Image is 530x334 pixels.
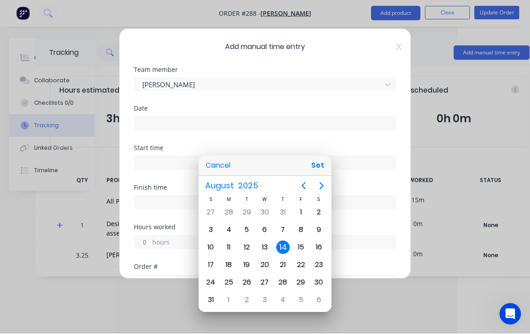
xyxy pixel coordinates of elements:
div: Monday, September 1, 2025 [222,294,235,307]
div: Monday, August 11, 2025 [222,241,235,254]
div: Wednesday, August 13, 2025 [258,241,271,254]
button: Previous page [295,177,313,195]
div: Tuesday, August 12, 2025 [240,241,253,254]
div: S [310,196,328,204]
div: Saturday, August 30, 2025 [312,276,326,289]
div: Wednesday, September 3, 2025 [258,294,271,307]
span: 2025 [236,178,260,194]
div: Saturday, August 9, 2025 [312,223,326,237]
div: Thursday, July 31, 2025 [276,206,290,219]
div: Wednesday, August 20, 2025 [258,258,271,272]
div: S [202,196,220,204]
div: Wednesday, August 27, 2025 [258,276,271,289]
button: August2025 [199,178,264,194]
div: Tuesday, July 29, 2025 [240,206,253,219]
div: Thursday, August 28, 2025 [276,276,290,289]
div: T [274,196,292,204]
div: Friday, August 29, 2025 [294,276,308,289]
div: Sunday, August 24, 2025 [204,276,217,289]
div: Saturday, September 6, 2025 [312,294,326,307]
div: Sunday, August 31, 2025 [204,294,217,307]
div: Tuesday, August 26, 2025 [240,276,253,289]
div: Monday, August 25, 2025 [222,276,235,289]
div: Thursday, August 7, 2025 [276,223,290,237]
div: Saturday, August 23, 2025 [312,258,326,272]
div: T [238,196,256,204]
div: Sunday, August 17, 2025 [204,258,217,272]
div: M [220,196,238,204]
div: Friday, August 15, 2025 [294,241,308,254]
div: Friday, September 5, 2025 [294,294,308,307]
div: Monday, August 4, 2025 [222,223,235,237]
div: Friday, August 22, 2025 [294,258,308,272]
div: Saturday, August 2, 2025 [312,206,326,219]
div: Thursday, September 4, 2025 [276,294,290,307]
div: Wednesday, July 30, 2025 [258,206,271,219]
div: Tuesday, August 19, 2025 [240,258,253,272]
button: Set [308,158,328,174]
div: Friday, August 8, 2025 [294,223,308,237]
div: Sunday, July 27, 2025 [204,206,217,219]
div: Wednesday, August 6, 2025 [258,223,271,237]
iframe: Intercom live chat [499,303,521,325]
button: Cancel [202,158,234,174]
div: Sunday, August 10, 2025 [204,241,217,254]
div: Today, Thursday, August 14, 2025 [276,241,290,254]
div: W [256,196,274,204]
span: August [203,178,236,194]
div: Monday, July 28, 2025 [222,206,235,219]
div: Tuesday, September 2, 2025 [240,294,253,307]
button: Next page [313,177,331,195]
div: F [292,196,310,204]
div: Friday, August 1, 2025 [294,206,308,219]
div: Thursday, August 21, 2025 [276,258,290,272]
div: Sunday, August 3, 2025 [204,223,217,237]
div: Tuesday, August 5, 2025 [240,223,253,237]
div: Saturday, August 16, 2025 [312,241,326,254]
div: Monday, August 18, 2025 [222,258,235,272]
